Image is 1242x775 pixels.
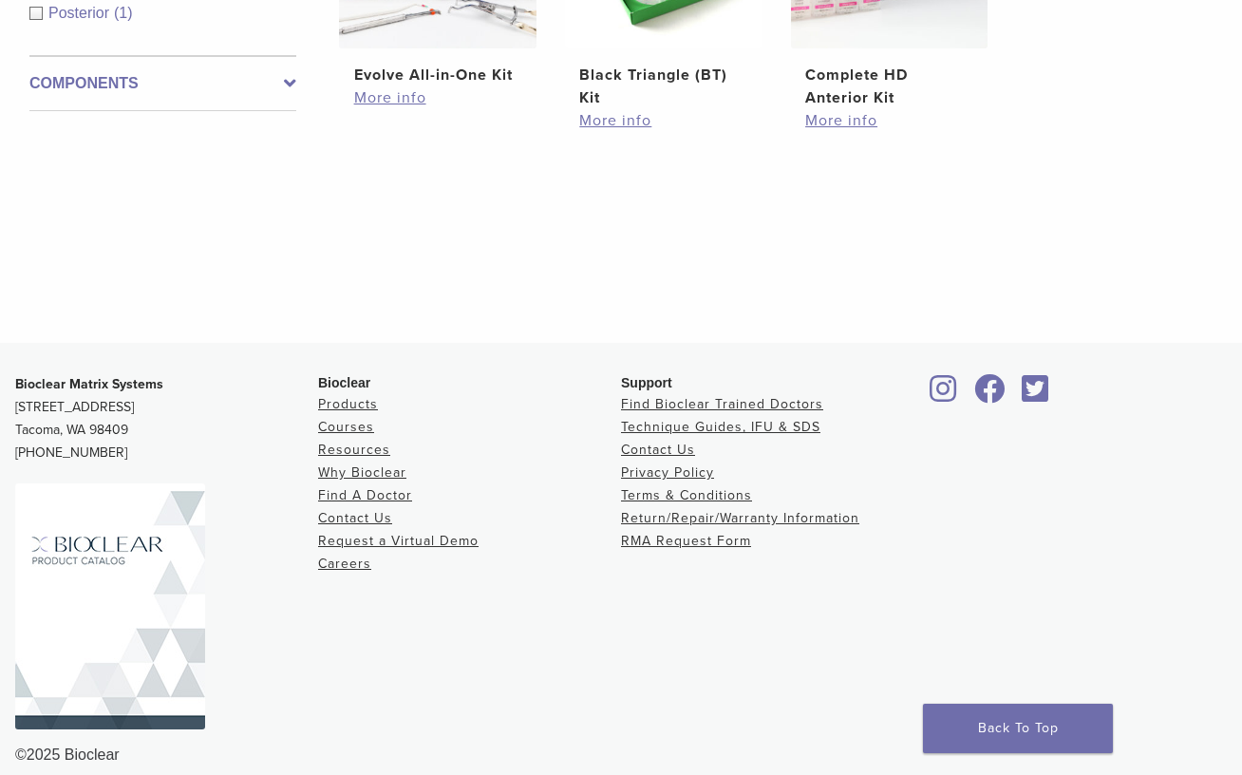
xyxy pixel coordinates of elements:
a: Contact Us [318,510,392,526]
a: Find Bioclear Trained Doctors [621,396,823,412]
p: [STREET_ADDRESS] Tacoma, WA 98409 [PHONE_NUMBER] [15,373,318,464]
a: Resources [318,442,390,458]
a: Bioclear [1015,386,1055,405]
img: Bioclear [15,483,205,729]
a: Find A Doctor [318,487,412,503]
a: More info [354,86,522,109]
strong: Bioclear Matrix Systems [15,376,163,392]
label: Components [29,72,296,95]
a: Bioclear [968,386,1011,405]
a: More info [579,109,747,132]
a: More info [805,109,973,132]
h2: Black Triangle (BT) Kit [579,64,747,109]
a: Technique Guides, IFU & SDS [621,419,820,435]
a: Return/Repair/Warranty Information [621,510,859,526]
a: Terms & Conditions [621,487,752,503]
span: Posterior [48,5,114,21]
a: Bioclear [924,386,964,405]
h2: Complete HD Anterior Kit [805,64,973,109]
a: RMA Request Form [621,533,751,549]
span: Support [621,375,672,390]
a: Why Bioclear [318,464,406,481]
span: Bioclear [318,375,370,390]
a: Privacy Policy [621,464,714,481]
a: Careers [318,556,371,572]
a: Request a Virtual Demo [318,533,479,549]
a: Products [318,396,378,412]
div: ©2025 Bioclear [15,744,1227,766]
a: Contact Us [621,442,695,458]
span: (1) [114,5,133,21]
h2: Evolve All-in-One Kit [354,64,522,86]
a: Back To Top [923,704,1113,753]
a: Courses [318,419,374,435]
